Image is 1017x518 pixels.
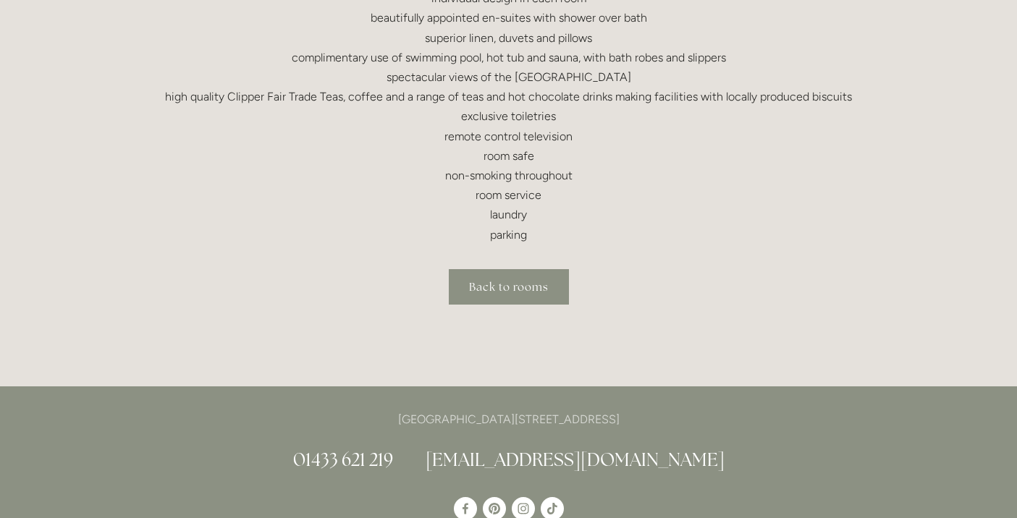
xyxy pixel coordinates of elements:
[293,448,393,471] a: 01433 621 219
[426,448,725,471] a: [EMAIL_ADDRESS][DOMAIN_NAME]
[163,409,855,429] p: [GEOGRAPHIC_DATA][STREET_ADDRESS]
[449,269,569,305] a: Back to rooms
